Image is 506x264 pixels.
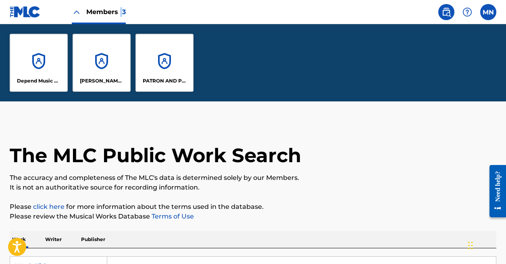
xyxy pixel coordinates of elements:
p: Please review the Musical Works Database [10,212,496,221]
a: Public Search [438,4,454,20]
iframe: Chat Widget [466,225,506,264]
a: AccountsPATRON AND PROFIT PUBLISHING [135,34,194,92]
a: AccountsDepend Music Publishing [10,34,68,92]
img: search [441,7,451,17]
p: Work [10,231,28,248]
p: The accuracy and completeness of The MLC's data is determined solely by our Members. [10,173,496,183]
p: Publisher [79,231,108,248]
p: JARED LOGAN DESIGNEE [80,77,124,85]
span: Members [86,7,126,16]
div: Help [459,4,475,20]
div: Drag [468,233,473,258]
span: 3 [122,8,126,16]
img: help [462,7,472,17]
p: Depend Music Publishing [17,77,61,85]
p: Writer [43,231,64,248]
p: PATRON AND PROFIT PUBLISHING [143,77,187,85]
p: Please for more information about the terms used in the database. [10,202,496,212]
a: Accounts[PERSON_NAME] DESIGNEE [73,34,131,92]
img: MLC Logo [10,6,41,18]
div: User Menu [480,4,496,20]
h1: The MLC Public Work Search [10,143,301,167]
a: click here [33,203,65,210]
p: It is not an authoritative source for recording information. [10,183,496,192]
iframe: Resource Center [483,158,506,224]
img: Close [72,7,81,17]
a: Terms of Use [150,212,194,220]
